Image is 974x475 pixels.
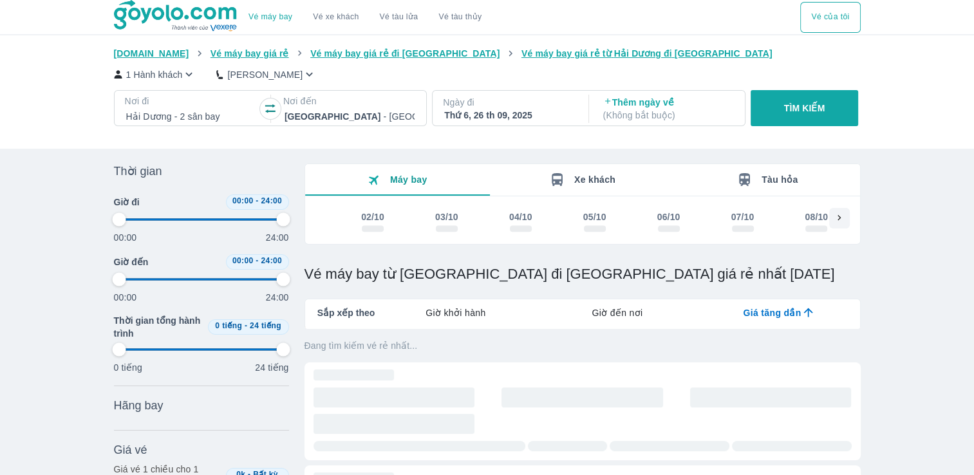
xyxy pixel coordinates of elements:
span: 00:00 [232,256,254,265]
div: Thứ 6, 26 th 09, 2025 [444,109,574,122]
span: Máy bay [390,174,427,185]
span: - [256,196,258,205]
span: Vé máy bay giá rẻ từ Hải Dương đi [GEOGRAPHIC_DATA] [521,48,773,59]
p: 24 tiếng [255,361,288,374]
span: Thời gian tổng hành trình [114,314,203,340]
p: Thêm ngày về [603,96,733,122]
p: 00:00 [114,231,137,244]
p: [PERSON_NAME] [227,68,303,81]
p: TÌM KIẾM [784,102,825,115]
span: Thời gian [114,163,162,179]
span: Tàu hỏa [762,174,798,185]
button: Vé của tôi [800,2,860,33]
span: Giá vé [114,442,147,458]
span: Sắp xếp theo [317,306,375,319]
span: Vé máy bay giá rẻ đi [GEOGRAPHIC_DATA] [310,48,500,59]
span: - [245,321,247,330]
a: Vé xe khách [313,12,359,22]
p: Nơi đi [125,95,258,107]
button: TÌM KIẾM [751,90,858,126]
div: 02/10 [361,210,384,223]
span: 24:00 [261,196,282,205]
span: Giá tăng dần [743,306,801,319]
span: 00:00 [232,196,254,205]
span: Hãng bay [114,398,164,413]
div: choose transportation mode [238,2,492,33]
span: 24:00 [261,256,282,265]
span: - [256,256,258,265]
a: Vé tàu lửa [370,2,429,33]
p: Đang tìm kiếm vé rẻ nhất... [304,339,861,352]
span: Vé máy bay giá rẻ [211,48,289,59]
p: 24:00 [266,291,289,304]
p: Ngày đi [443,96,576,109]
button: 1 Hành khách [114,68,196,81]
p: Nơi đến [283,95,416,107]
p: 00:00 [114,291,137,304]
div: 04/10 [509,210,532,223]
span: Giờ đến nơi [592,306,642,319]
span: 0 tiếng [215,321,242,330]
span: [DOMAIN_NAME] [114,48,189,59]
div: scrollable day and price [336,208,829,236]
span: Giờ khởi hành [426,306,485,319]
div: 07/10 [731,210,754,223]
div: 06/10 [657,210,680,223]
a: Vé máy bay [248,12,292,22]
h1: Vé máy bay từ [GEOGRAPHIC_DATA] đi [GEOGRAPHIC_DATA] giá rẻ nhất [DATE] [304,265,861,283]
div: choose transportation mode [800,2,860,33]
span: Giờ đi [114,196,140,209]
div: 05/10 [583,210,606,223]
div: 08/10 [805,210,828,223]
p: 1 Hành khách [126,68,183,81]
p: ( Không bắt buộc ) [603,109,733,122]
span: Giờ đến [114,256,149,268]
p: 0 tiếng [114,361,142,374]
p: 24:00 [266,231,289,244]
span: 24 tiếng [250,321,281,330]
span: Xe khách [574,174,615,185]
div: 03/10 [435,210,458,223]
nav: breadcrumb [114,47,861,60]
button: [PERSON_NAME] [216,68,316,81]
button: Vé tàu thủy [428,2,492,33]
div: lab API tabs example [375,299,859,326]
